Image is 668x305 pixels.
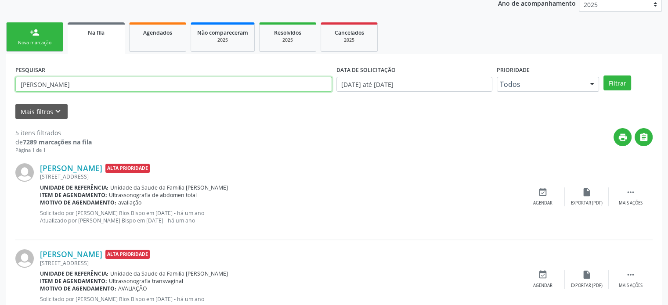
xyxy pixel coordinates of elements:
span: Ultrassonografia de abdomen total [109,191,197,199]
div: Mais ações [619,283,643,289]
span: AVALIAÇÃO [118,285,147,292]
div: Exportar (PDF) [571,283,603,289]
span: Resolvidos [274,29,301,36]
div: 2025 [197,37,248,43]
img: img [15,249,34,268]
i:  [626,187,636,197]
i: print [618,133,628,142]
i:  [626,270,636,280]
button: print [614,128,632,146]
b: Unidade de referência: [40,270,108,277]
span: Cancelados [335,29,364,36]
a: [PERSON_NAME] [40,249,102,259]
b: Unidade de referência: [40,184,108,191]
img: img [15,163,34,182]
i: event_available [538,270,548,280]
i: event_available [538,187,548,197]
span: Unidade da Saude da Familia [PERSON_NAME] [110,184,228,191]
div: de [15,137,92,147]
strong: 7289 marcações na fila [23,138,92,146]
div: Exportar (PDF) [571,200,603,206]
b: Item de agendamento: [40,191,107,199]
span: Alta Prioridade [105,250,150,259]
b: Motivo de agendamento: [40,199,116,206]
button: Filtrar [603,75,631,90]
label: PESQUISAR [15,63,45,77]
div: [STREET_ADDRESS] [40,259,521,267]
span: Não compareceram [197,29,248,36]
b: Item de agendamento: [40,277,107,285]
span: Alta Prioridade [105,164,150,173]
div: Mais ações [619,200,643,206]
a: [PERSON_NAME] [40,163,102,173]
div: 5 itens filtrados [15,128,92,137]
div: 2025 [327,37,371,43]
span: avaliação [118,199,141,206]
span: Unidade da Saude da Familia [PERSON_NAME] [110,270,228,277]
div: 2025 [266,37,310,43]
div: Agendar [533,200,552,206]
p: Solicitado por [PERSON_NAME] Rios Bispo em [DATE] - há um ano [40,295,521,303]
div: person_add [30,28,40,37]
span: Todos [500,80,581,89]
input: Nome, CNS [15,77,332,92]
div: Página 1 de 1 [15,147,92,154]
span: Na fila [88,29,105,36]
i: keyboard_arrow_down [53,107,63,116]
b: Motivo de agendamento: [40,285,116,292]
span: Ultrassonografia transvaginal [109,277,183,285]
div: Nova marcação [13,39,57,46]
p: Solicitado por [PERSON_NAME] Rios Bispo em [DATE] - há um ano Atualizado por [PERSON_NAME] Bispo ... [40,209,521,224]
button:  [635,128,653,146]
i: insert_drive_file [582,270,592,280]
div: Agendar [533,283,552,289]
div: [STREET_ADDRESS] [40,173,521,180]
i: insert_drive_file [582,187,592,197]
input: Selecione um intervalo [336,77,492,92]
label: DATA DE SOLICITAÇÃO [336,63,396,77]
i:  [639,133,649,142]
label: Prioridade [497,63,530,77]
span: Agendados [143,29,172,36]
button: Mais filtroskeyboard_arrow_down [15,104,68,119]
